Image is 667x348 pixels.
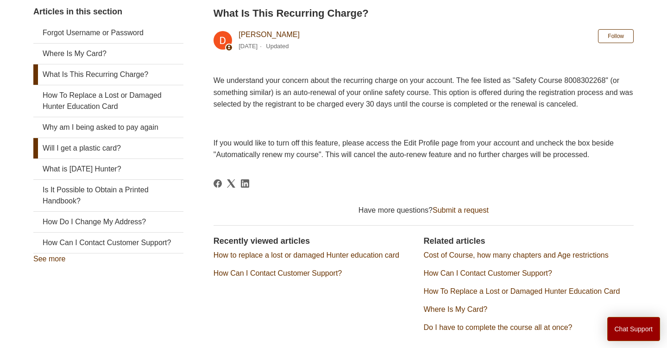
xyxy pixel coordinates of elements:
[33,23,183,43] a: Forgot Username or Password
[214,6,634,21] h2: What Is This Recurring Charge?
[214,139,614,159] span: If you would like to turn off this feature, please access the Edit Profile page from your account...
[239,31,300,38] a: [PERSON_NAME]
[423,323,572,331] a: Do I have to complete the course all at once?
[227,179,235,188] a: X Corp
[241,179,249,188] svg: Share this page on LinkedIn
[33,233,183,253] a: How Can I Contact Customer Support?
[266,43,289,50] li: Updated
[241,179,249,188] a: LinkedIn
[33,44,183,64] a: Where Is My Card?
[423,251,608,259] a: Cost of Course, how many chapters and Age restrictions
[214,179,222,188] a: Facebook
[214,251,399,259] a: How to replace a lost or damaged Hunter education card
[33,212,183,232] a: How Do I Change My Address?
[33,159,183,179] a: What is [DATE] Hunter?
[423,235,634,247] h2: Related articles
[607,317,661,341] button: Chat Support
[214,76,633,108] span: We understand your concern about the recurring charge on your account. The fee listed as "Safety ...
[423,305,487,313] a: Where Is My Card?
[214,179,222,188] svg: Share this page on Facebook
[227,179,235,188] svg: Share this page on X Corp
[33,255,65,263] a: See more
[214,235,415,247] h2: Recently viewed articles
[598,29,634,43] button: Follow Article
[33,117,183,138] a: Why am I being asked to pay again
[423,269,552,277] a: How Can I Contact Customer Support?
[214,205,634,216] div: Have more questions?
[239,43,258,50] time: 03/04/2024, 10:48
[33,64,183,85] a: What Is This Recurring Charge?
[33,85,183,117] a: How To Replace a Lost or Damaged Hunter Education Card
[423,287,620,295] a: How To Replace a Lost or Damaged Hunter Education Card
[433,206,489,214] a: Submit a request
[214,269,342,277] a: How Can I Contact Customer Support?
[33,7,122,16] span: Articles in this section
[33,138,183,158] a: Will I get a plastic card?
[33,180,183,211] a: Is It Possible to Obtain a Printed Handbook?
